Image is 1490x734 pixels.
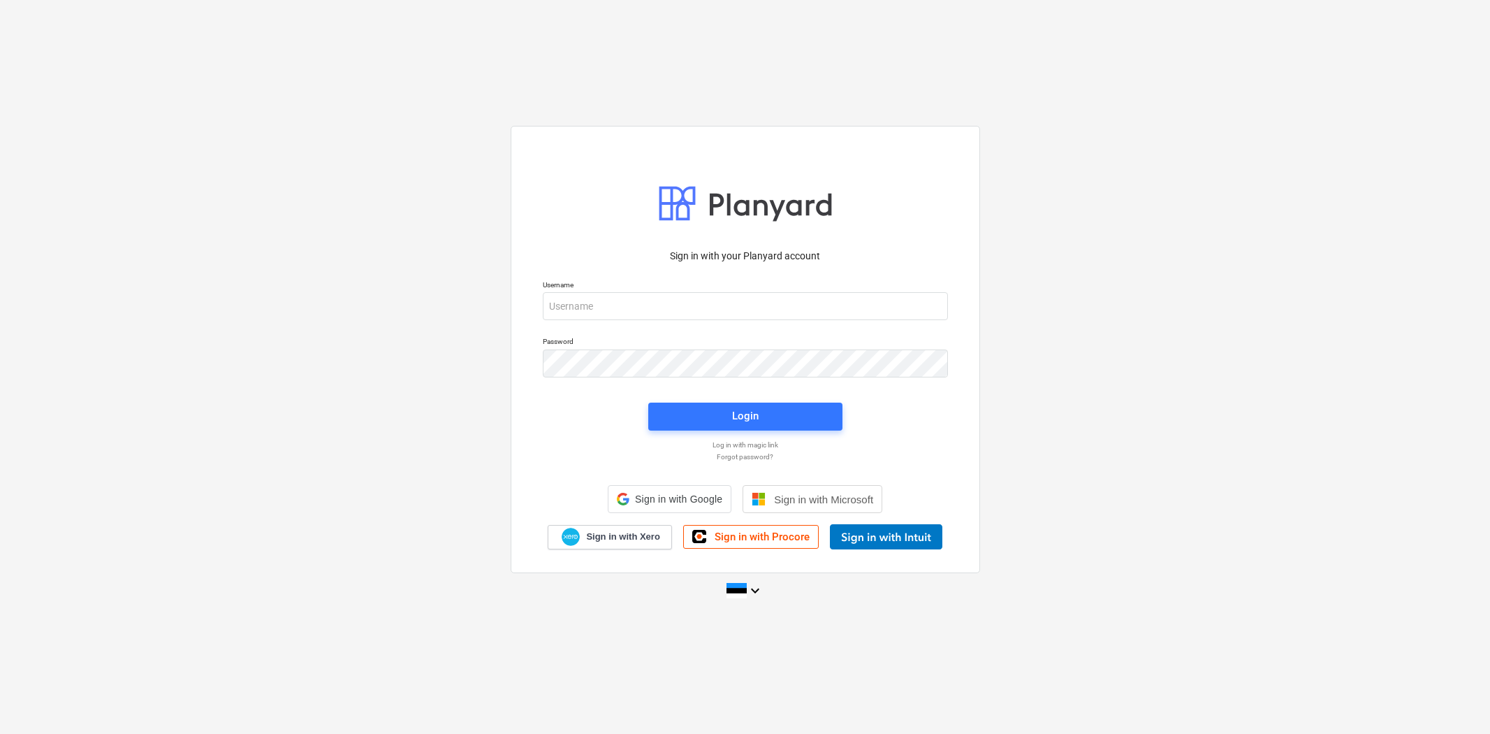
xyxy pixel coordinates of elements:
[562,528,580,547] img: Xero logo
[543,292,948,320] input: Username
[715,531,810,543] span: Sign in with Procore
[536,452,955,461] a: Forgot password?
[543,337,948,349] p: Password
[543,280,948,292] p: Username
[543,249,948,264] p: Sign in with your Planyard account
[732,407,759,425] div: Login
[536,440,955,449] a: Log in with magic link
[635,494,722,505] span: Sign in with Google
[752,492,766,506] img: Microsoft logo
[548,525,672,549] a: Sign in with Xero
[608,485,731,513] div: Sign in with Google
[747,582,764,599] i: keyboard_arrow_down
[683,525,819,549] a: Sign in with Procore
[586,531,659,543] span: Sign in with Xero
[774,494,873,505] span: Sign in with Microsoft
[648,403,842,431] button: Login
